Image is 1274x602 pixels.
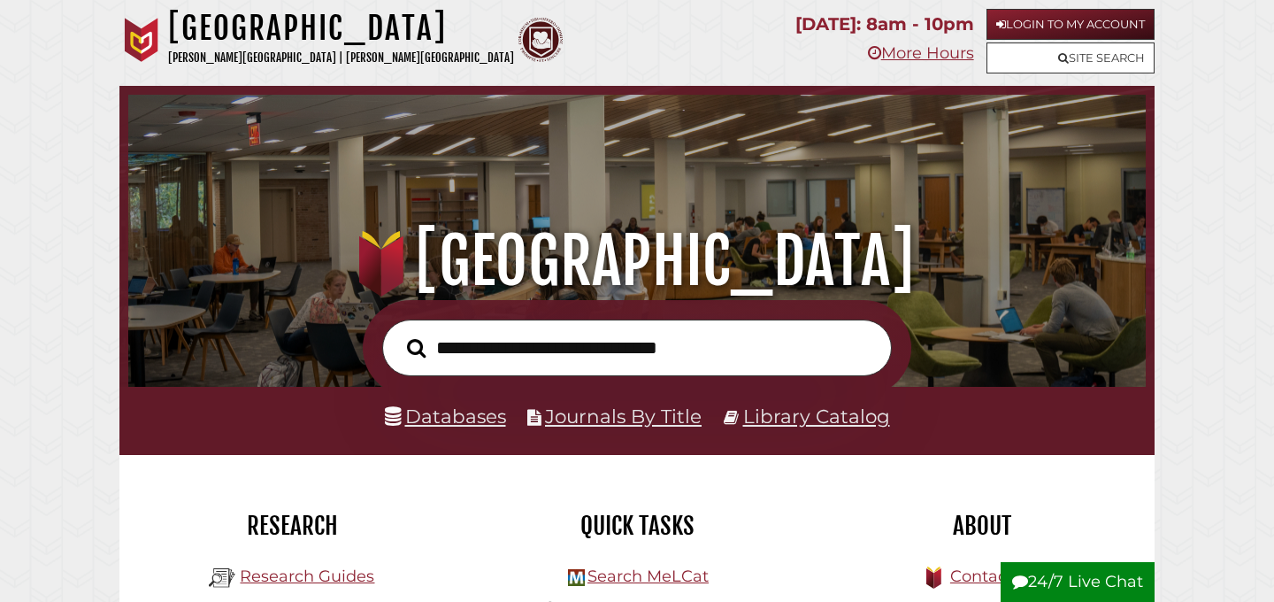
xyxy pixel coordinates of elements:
[209,565,235,591] img: Hekman Library Logo
[407,337,426,358] i: Search
[743,405,890,428] a: Library Catalog
[133,511,451,541] h2: Research
[986,9,1155,40] a: Login to My Account
[385,405,506,428] a: Databases
[168,48,514,68] p: [PERSON_NAME][GEOGRAPHIC_DATA] | [PERSON_NAME][GEOGRAPHIC_DATA]
[568,569,585,586] img: Hekman Library Logo
[986,42,1155,73] a: Site Search
[795,9,974,40] p: [DATE]: 8am - 10pm
[240,567,374,586] a: Research Guides
[868,43,974,63] a: More Hours
[823,511,1141,541] h2: About
[950,567,1038,586] a: Contact Us
[119,18,164,62] img: Calvin University
[545,405,702,428] a: Journals By Title
[148,222,1127,300] h1: [GEOGRAPHIC_DATA]
[478,511,796,541] h2: Quick Tasks
[587,567,709,586] a: Search MeLCat
[518,18,563,62] img: Calvin Theological Seminary
[398,334,434,363] button: Search
[168,9,514,48] h1: [GEOGRAPHIC_DATA]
